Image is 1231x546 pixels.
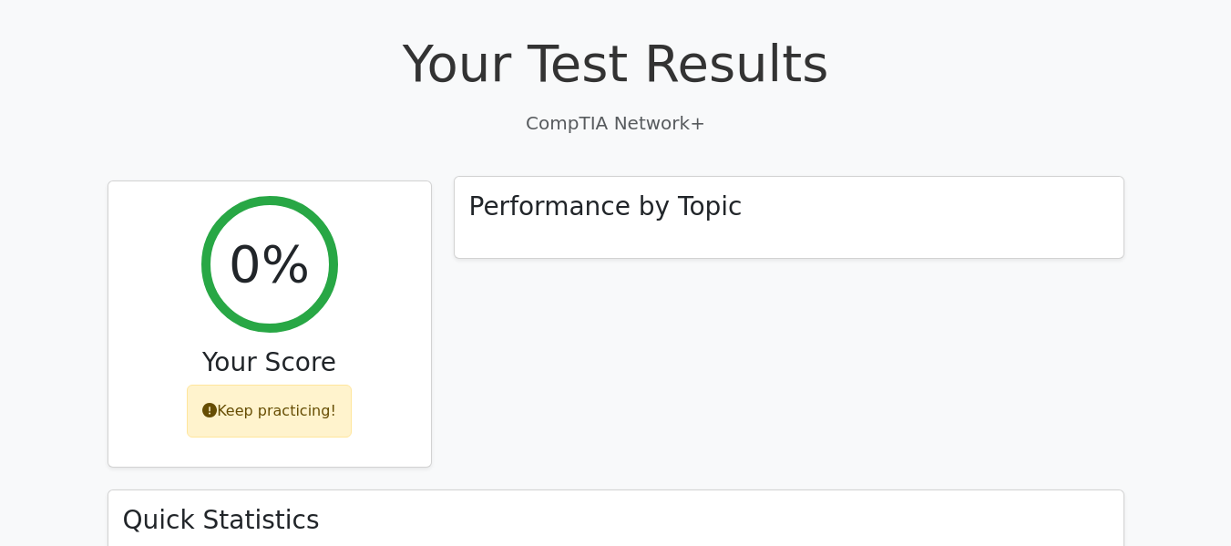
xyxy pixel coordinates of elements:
h2: 0% [229,233,310,294]
div: Keep practicing! [187,385,352,438]
h1: Your Test Results [108,33,1124,94]
h3: Your Score [123,347,416,378]
h3: Performance by Topic [469,191,743,222]
h3: Quick Statistics [123,505,1109,536]
p: CompTIA Network+ [108,109,1124,137]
